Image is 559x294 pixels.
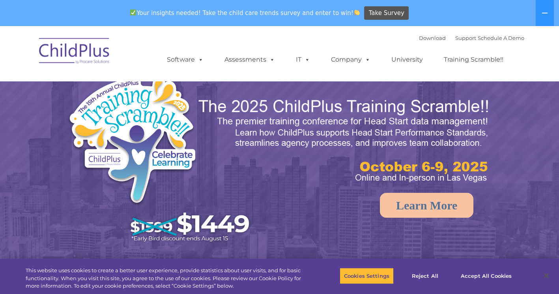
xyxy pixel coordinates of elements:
[35,32,114,72] img: ChildPlus by Procare Solutions
[436,52,511,68] a: Training Scramble!!
[354,9,360,15] img: 👏
[419,35,524,41] font: |
[380,193,473,218] a: Learn More
[340,268,394,284] button: Cookies Settings
[456,268,516,284] button: Accept All Cookies
[110,52,134,58] span: Last name
[455,35,476,41] a: Support
[419,35,446,41] a: Download
[323,52,378,68] a: Company
[538,267,555,285] button: Close
[478,35,524,41] a: Schedule A Demo
[288,52,318,68] a: IT
[369,6,404,20] span: Take Survey
[159,52,211,68] a: Software
[383,52,431,68] a: University
[127,5,363,21] span: Your insights needed! Take the child care trends survey and enter to win!
[364,6,409,20] a: Take Survey
[400,268,450,284] button: Reject All
[110,85,143,90] span: Phone number
[26,267,307,290] div: This website uses cookies to create a better user experience, provide statistics about user visit...
[217,52,283,68] a: Assessments
[130,9,136,15] img: ✅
